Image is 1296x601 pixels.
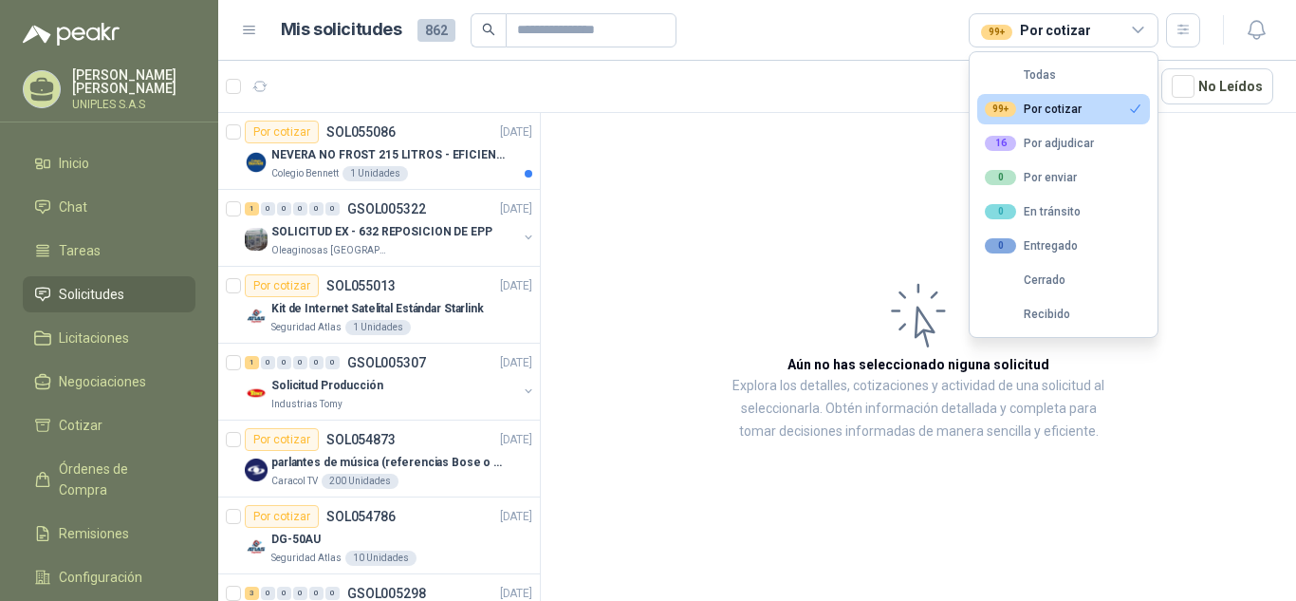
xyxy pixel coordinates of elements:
[59,328,129,348] span: Licitaciones
[293,202,307,216] div: 0
[23,516,195,552] a: Remisiones
[23,276,195,312] a: Solicitudes
[72,68,195,95] p: [PERSON_NAME] [PERSON_NAME]
[261,202,275,216] div: 0
[985,102,1082,117] div: Por cotizar
[271,166,339,181] p: Colegio Bennett
[59,284,124,305] span: Solicitudes
[325,356,340,369] div: 0
[72,99,195,110] p: UNIPLES S.A.S
[23,233,195,269] a: Tareas
[326,279,396,292] p: SOL055013
[245,197,536,258] a: 1 0 0 0 0 0 GSOL005322[DATE] Company LogoSOLICITUD EX - 632 REPOSICION DE EPPOleaginosas [GEOGRAP...
[977,197,1150,227] button: 0En tránsito
[985,273,1065,287] div: Cerrado
[245,305,268,328] img: Company Logo
[277,202,291,216] div: 0
[245,535,268,558] img: Company Logo
[245,228,268,251] img: Company Logo
[23,364,195,400] a: Negociaciones
[985,204,1016,219] div: 0
[985,68,1056,82] div: Todas
[985,136,1016,151] div: 16
[271,531,321,549] p: DG-50AU
[985,238,1016,254] div: 0
[245,356,259,369] div: 1
[271,300,484,318] p: Kit de Internet Satelital Estándar Starlink
[325,202,340,216] div: 0
[59,459,177,500] span: Órdenes de Compra
[218,421,540,498] a: Por cotizarSOL054873[DATE] Company Logoparlantes de música (referencias Bose o Alexa) CON MARCACI...
[245,459,268,481] img: Company Logo
[985,238,1078,254] div: Entregado
[245,202,259,216] div: 1
[218,113,540,190] a: Por cotizarSOL055086[DATE] Company LogoNEVERA NO FROST 215 LITROS - EFICIENCIA ENERGETICA AColegi...
[326,433,396,446] p: SOL054873
[985,102,1016,117] div: 99+
[59,371,146,392] span: Negociaciones
[985,170,1016,185] div: 0
[977,60,1150,90] button: Todas
[731,375,1106,443] p: Explora los detalles, cotizaciones y actividad de una solicitud al seleccionarla. Obtén informaci...
[271,146,508,164] p: NEVERA NO FROST 215 LITROS - EFICIENCIA ENERGETICA A
[271,243,391,258] p: Oleaginosas [GEOGRAPHIC_DATA][PERSON_NAME]
[977,299,1150,329] button: Recibido
[271,377,383,395] p: Solicitud Producción
[293,356,307,369] div: 0
[500,508,532,526] p: [DATE]
[245,351,536,412] a: 1 0 0 0 0 0 GSOL005307[DATE] Company LogoSolicitud ProducciónIndustrias Tomy
[245,382,268,404] img: Company Logo
[245,587,259,600] div: 3
[245,428,319,451] div: Por cotizar
[277,356,291,369] div: 0
[977,128,1150,159] button: 16Por adjudicar
[985,308,1070,321] div: Recibido
[23,451,195,508] a: Órdenes de Compra
[347,587,426,600] p: GSOL005298
[293,587,307,600] div: 0
[309,202,324,216] div: 0
[500,277,532,295] p: [DATE]
[23,189,195,225] a: Chat
[482,23,495,36] span: search
[23,407,195,443] a: Cotizar
[985,170,1077,185] div: Por enviar
[281,16,402,44] h1: Mis solicitudes
[271,223,492,241] p: SOLICITUD EX - 632 REPOSICION DE EPP
[309,587,324,600] div: 0
[23,145,195,181] a: Inicio
[261,356,275,369] div: 0
[985,204,1081,219] div: En tránsito
[322,474,398,489] div: 200 Unidades
[218,267,540,344] a: Por cotizarSOL055013[DATE] Company LogoKit de Internet Satelital Estándar StarlinkSeguridad Atlas...
[500,123,532,141] p: [DATE]
[245,151,268,174] img: Company Logo
[59,153,89,174] span: Inicio
[309,356,324,369] div: 0
[59,567,142,588] span: Configuración
[977,94,1150,124] button: 99+Por cotizar
[500,354,532,372] p: [DATE]
[1161,68,1273,104] button: No Leídos
[277,587,291,600] div: 0
[326,125,396,139] p: SOL055086
[271,320,342,335] p: Seguridad Atlas
[23,23,120,46] img: Logo peakr
[787,354,1049,375] h3: Aún no has seleccionado niguna solicitud
[23,320,195,356] a: Licitaciones
[500,431,532,449] p: [DATE]
[271,551,342,566] p: Seguridad Atlas
[981,20,1090,41] div: Por cotizar
[326,510,396,523] p: SOL054786
[23,559,195,595] a: Configuración
[59,415,102,436] span: Cotizar
[977,231,1150,261] button: 0Entregado
[261,587,275,600] div: 0
[245,505,319,528] div: Por cotizar
[59,523,129,544] span: Remisiones
[271,474,318,489] p: Caracol TV
[325,587,340,600] div: 0
[245,274,319,297] div: Por cotizar
[343,166,408,181] div: 1 Unidades
[985,136,1094,151] div: Por adjudicar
